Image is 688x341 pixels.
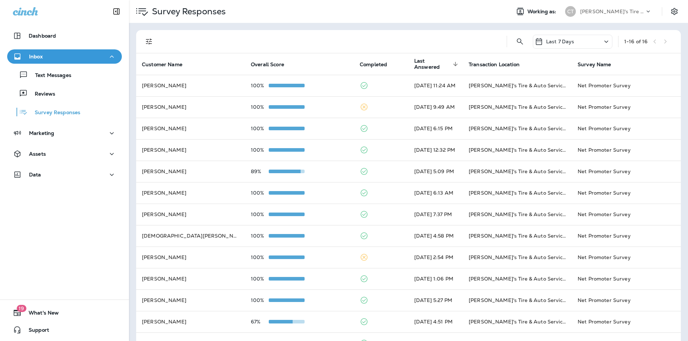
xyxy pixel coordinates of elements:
[136,289,245,311] td: [PERSON_NAME]
[7,86,122,101] button: Reviews
[29,151,46,157] p: Assets
[513,34,527,49] button: Search Survey Responses
[668,5,681,18] button: Settings
[29,130,54,136] p: Marketing
[469,61,529,68] span: Transaction Location
[572,182,681,204] td: Net Promoter Survey
[580,9,645,14] p: [PERSON_NAME]'s Tire & Auto
[572,118,681,139] td: Net Promoter Survey
[251,61,293,68] span: Overall Score
[251,211,269,217] p: 100%
[7,167,122,182] button: Data
[7,147,122,161] button: Assets
[149,6,226,17] p: Survey Responses
[251,147,269,153] p: 100%
[251,254,269,260] p: 100%
[463,268,572,289] td: [PERSON_NAME]'s Tire & Auto Service | Ambassador
[469,62,520,68] span: Transaction Location
[463,118,572,139] td: [PERSON_NAME]'s Tire & Auto Service | Ambassador
[408,289,463,311] td: [DATE] 5:27 PM
[251,126,269,131] p: 100%
[527,9,558,15] span: Working as:
[578,62,611,68] span: Survey Name
[21,327,49,336] span: Support
[624,39,648,44] div: 1 - 16 of 16
[136,182,245,204] td: [PERSON_NAME]
[7,104,122,120] button: Survey Responses
[546,39,574,44] p: Last 7 Days
[251,297,269,303] p: 100%
[142,61,192,68] span: Customer Name
[414,58,460,70] span: Last Answered
[251,319,269,325] p: 67%
[29,54,43,59] p: Inbox
[463,247,572,268] td: [PERSON_NAME]'s Tire & Auto Service | [GEOGRAPHIC_DATA][PERSON_NAME]
[28,91,55,98] p: Reviews
[251,104,269,110] p: 100%
[251,233,269,239] p: 100%
[142,62,182,68] span: Customer Name
[572,247,681,268] td: Net Promoter Survey
[578,61,621,68] span: Survey Name
[572,268,681,289] td: Net Promoter Survey
[565,6,576,17] div: CT
[572,225,681,247] td: Net Promoter Survey
[572,161,681,182] td: Net Promoter Survey
[408,161,463,182] td: [DATE] 5:09 PM
[408,247,463,268] td: [DATE] 2:54 PM
[7,323,122,337] button: Support
[572,311,681,332] td: Net Promoter Survey
[572,289,681,311] td: Net Promoter Survey
[7,67,122,82] button: Text Messages
[463,161,572,182] td: [PERSON_NAME]'s Tire & Auto Service | [GEOGRAPHIC_DATA][PERSON_NAME]
[251,62,284,68] span: Overall Score
[136,139,245,161] td: [PERSON_NAME]
[7,126,122,140] button: Marketing
[136,204,245,225] td: [PERSON_NAME]
[463,225,572,247] td: [PERSON_NAME]'s Tire & Auto Service | [GEOGRAPHIC_DATA][PERSON_NAME]
[29,33,56,39] p: Dashboard
[142,34,156,49] button: Filters
[463,75,572,96] td: [PERSON_NAME]'s Tire & Auto Service | [GEOGRAPHIC_DATA][PERSON_NAME]
[7,49,122,64] button: Inbox
[408,225,463,247] td: [DATE] 4:58 PM
[414,58,451,70] span: Last Answered
[136,311,245,332] td: [PERSON_NAME]
[136,268,245,289] td: [PERSON_NAME]
[136,225,245,247] td: [DEMOGRAPHIC_DATA][PERSON_NAME]
[251,190,269,196] p: 100%
[29,172,41,177] p: Data
[106,4,126,19] button: Collapse Sidebar
[463,96,572,118] td: [PERSON_NAME]'s Tire & Auto Service | Laplace
[136,96,245,118] td: [PERSON_NAME]
[463,182,572,204] td: [PERSON_NAME]'s Tire & Auto Service | [GEOGRAPHIC_DATA][PERSON_NAME]
[463,204,572,225] td: [PERSON_NAME]'s Tire & Auto Service | Ambassador
[28,109,80,116] p: Survey Responses
[136,247,245,268] td: [PERSON_NAME]
[463,311,572,332] td: [PERSON_NAME]'s Tire & Auto Service | Laplace
[136,75,245,96] td: [PERSON_NAME]
[360,61,396,68] span: Completed
[463,289,572,311] td: [PERSON_NAME]'s Tire & Auto Service | Ambassador
[251,169,269,174] p: 89%
[572,204,681,225] td: Net Promoter Survey
[21,310,59,318] span: What's New
[572,139,681,161] td: Net Promoter Survey
[16,305,26,312] span: 19
[408,118,463,139] td: [DATE] 6:15 PM
[136,161,245,182] td: [PERSON_NAME]
[572,96,681,118] td: Net Promoter Survey
[408,268,463,289] td: [DATE] 1:06 PM
[251,83,269,88] p: 100%
[572,75,681,96] td: Net Promoter Survey
[251,276,269,282] p: 100%
[408,311,463,332] td: [DATE] 4:51 PM
[7,306,122,320] button: 19What's New
[408,139,463,161] td: [DATE] 12:32 PM
[408,96,463,118] td: [DATE] 9:49 AM
[463,139,572,161] td: [PERSON_NAME]'s Tire & Auto Service | Ambassador
[136,118,245,139] td: [PERSON_NAME]
[28,72,71,79] p: Text Messages
[408,204,463,225] td: [DATE] 7:37 PM
[7,29,122,43] button: Dashboard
